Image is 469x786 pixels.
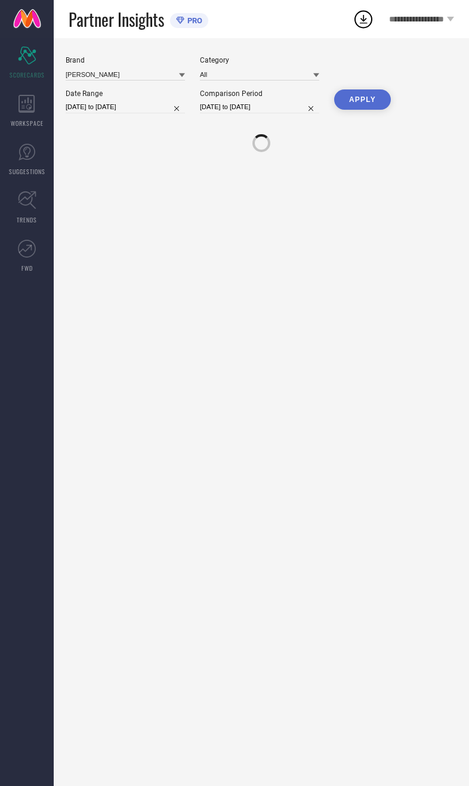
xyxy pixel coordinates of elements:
div: Date Range [66,89,185,98]
div: Comparison Period [200,89,319,98]
span: SUGGESTIONS [9,167,45,176]
span: WORKSPACE [11,119,44,128]
span: SCORECARDS [10,70,45,79]
span: Partner Insights [69,7,164,32]
button: APPLY [334,89,391,110]
input: Select comparison period [200,101,319,113]
div: Brand [66,56,185,64]
div: Open download list [353,8,374,30]
input: Select date range [66,101,185,113]
span: FWD [21,264,33,273]
span: PRO [184,16,202,25]
div: Category [200,56,319,64]
span: TRENDS [17,215,37,224]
